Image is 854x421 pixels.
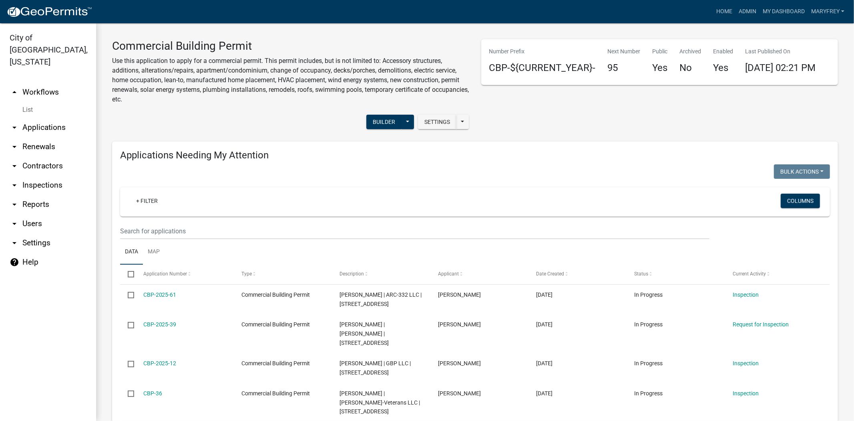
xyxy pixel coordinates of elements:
[608,47,641,56] p: Next Number
[241,291,310,298] span: Commercial Building Permit
[10,257,19,267] i: help
[745,47,816,56] p: Last Published On
[241,390,310,397] span: Commercial Building Permit
[733,360,759,366] a: Inspection
[438,360,481,366] span: Mary Frey
[340,390,420,415] span: Edin Coralic | Sprigler-Veterans LLC | 1751 Veterans Parkway
[241,360,310,366] span: Commercial Building Permit
[332,265,430,284] datatable-header-cell: Description
[653,62,668,74] h4: Yes
[733,321,789,328] a: Request for Inspection
[536,321,553,328] span: 04/01/2025
[143,360,177,366] a: CBP-2025-12
[10,180,19,190] i: arrow_drop_down
[725,265,823,284] datatable-header-cell: Current Activity
[634,321,663,328] span: In Progress
[10,219,19,229] i: arrow_drop_down
[713,4,735,19] a: Home
[135,265,233,284] datatable-header-cell: Application Number
[774,164,830,179] button: Bulk Actions
[366,115,402,129] button: Builder
[234,265,332,284] datatable-header-cell: Type
[143,321,177,328] a: CBP-2025-39
[10,87,19,97] i: arrow_drop_up
[340,360,411,376] span: Gary Pulliam | GBP LLC | 3009 INDUSTRIAL PARK
[781,194,820,208] button: Columns
[143,239,165,265] a: Map
[143,390,162,397] a: CBP-36
[536,360,553,366] span: 01/31/2025
[634,360,663,366] span: In Progress
[808,4,848,19] a: MaryFrey
[536,390,553,397] span: 12/01/2024
[112,56,469,104] p: Use this application to apply for a commercial permit. This permit includes, but is not limited t...
[634,271,648,277] span: Status
[120,265,135,284] datatable-header-cell: Select
[120,239,143,265] a: Data
[713,47,733,56] p: Enabled
[528,265,627,284] datatable-header-cell: Date Created
[536,271,564,277] span: Date Created
[340,271,364,277] span: Description
[489,62,596,74] h4: CBP-${CURRENT_YEAR}-
[241,321,310,328] span: Commercial Building Permit
[627,265,725,284] datatable-header-cell: Status
[733,291,759,298] a: Inspection
[653,47,668,56] p: Public
[760,4,808,19] a: My Dashboard
[489,47,596,56] p: Number Prefix
[634,291,663,298] span: In Progress
[112,39,469,53] h3: Commercial Building Permit
[438,271,459,277] span: Applicant
[438,291,481,298] span: Jason Sams
[10,200,19,209] i: arrow_drop_down
[120,223,709,239] input: Search for applications
[713,62,733,74] h4: Yes
[143,271,187,277] span: Application Number
[10,123,19,132] i: arrow_drop_down
[340,321,389,346] span: Dave Richard | Richard David G | 3429 EAST 10TH STREET
[680,62,701,74] h4: No
[733,271,766,277] span: Current Activity
[10,238,19,248] i: arrow_drop_down
[143,291,177,298] a: CBP-2025-61
[120,150,830,161] h4: Applications Needing My Attention
[745,62,816,73] span: [DATE] 02:21 PM
[438,390,481,397] span: Edin Coralic
[10,161,19,171] i: arrow_drop_down
[735,4,760,19] a: Admin
[340,291,422,307] span: Jason Sams | ARC-332 LLC | 332 SPRING STREET
[418,115,456,129] button: Settings
[733,390,759,397] a: Inspection
[241,271,252,277] span: Type
[680,47,701,56] p: Archived
[130,194,164,208] a: + Filter
[438,321,481,328] span: Mary Frey
[608,62,641,74] h4: 95
[430,265,528,284] datatable-header-cell: Applicant
[634,390,663,397] span: In Progress
[10,142,19,152] i: arrow_drop_down
[536,291,553,298] span: 04/30/2025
